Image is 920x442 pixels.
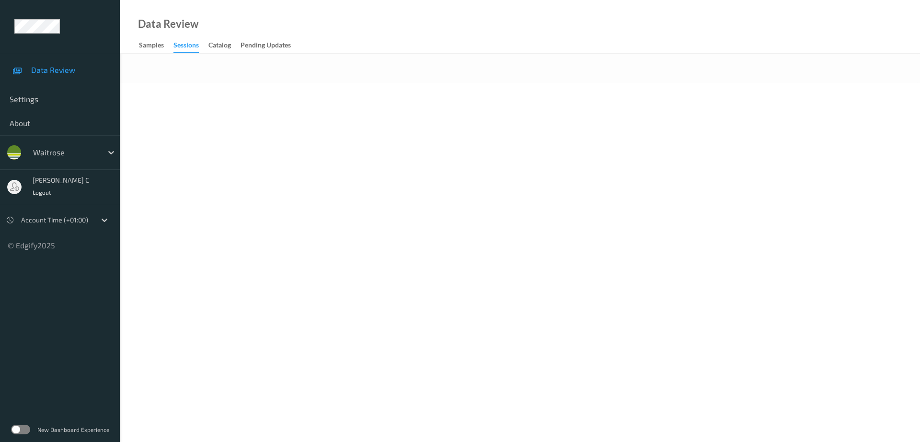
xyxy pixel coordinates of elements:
a: Sessions [173,39,208,53]
div: Data Review [138,19,198,29]
div: Catalog [208,40,231,52]
a: Pending Updates [241,39,300,52]
div: Samples [139,40,164,52]
div: Sessions [173,40,199,53]
a: Catalog [208,39,241,52]
a: Samples [139,39,173,52]
div: Pending Updates [241,40,291,52]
